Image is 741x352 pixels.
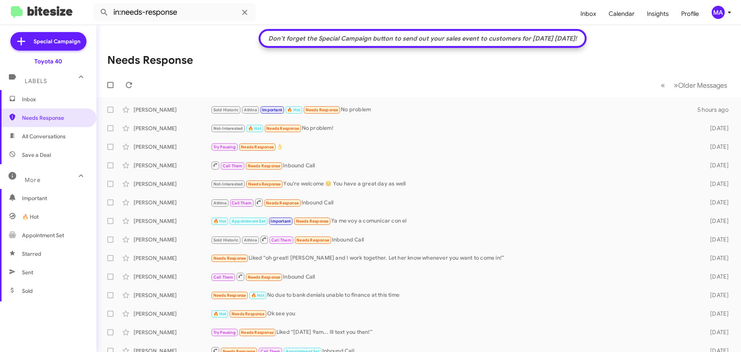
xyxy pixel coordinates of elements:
[213,293,246,298] span: Needs Response
[223,163,243,168] span: Call Them
[22,287,33,295] span: Sold
[661,80,665,90] span: «
[22,194,88,202] span: Important
[22,269,33,276] span: Sent
[134,310,211,318] div: [PERSON_NAME]
[698,273,735,281] div: [DATE]
[211,124,698,133] div: No problem!
[306,107,338,112] span: Needs Response
[134,273,211,281] div: [PERSON_NAME]
[698,310,735,318] div: [DATE]
[698,162,735,169] div: [DATE]
[211,272,698,282] div: Inbound Call
[698,328,735,336] div: [DATE]
[264,35,581,43] div: Don't forget the Special Campaign button to send out your sales event to customers for [DATE] [DA...
[213,107,239,112] span: Sold Historic
[134,291,211,299] div: [PERSON_NAME]
[211,328,698,337] div: Liked “[DATE] 9am... Ill text you then!”
[698,254,735,262] div: [DATE]
[678,81,727,90] span: Older Messages
[134,162,211,169] div: [PERSON_NAME]
[213,219,227,224] span: 🔥 Hot
[134,199,211,206] div: [PERSON_NAME]
[705,6,733,19] button: MA
[25,177,41,184] span: More
[34,37,80,45] span: Special Campaign
[656,77,670,93] button: Previous
[674,80,678,90] span: »
[248,182,281,187] span: Needs Response
[296,219,329,224] span: Needs Response
[241,330,274,335] span: Needs Response
[232,219,266,224] span: Appointment Set
[211,235,698,245] div: Inbound Call
[574,3,602,25] a: Inbox
[697,106,735,114] div: 5 hours ago
[698,199,735,206] div: [DATE]
[712,6,725,19] div: MA
[266,201,299,206] span: Needs Response
[213,256,246,261] span: Needs Response
[241,145,274,150] span: Needs Response
[698,291,735,299] div: [DATE]
[22,213,39,221] span: 🔥 Hot
[232,311,264,316] span: Needs Response
[271,238,291,243] span: Call Them
[213,311,227,316] span: 🔥 Hot
[107,54,193,66] h1: Needs Response
[213,201,227,206] span: Athina
[10,32,86,51] a: Special Campaign
[248,275,281,280] span: Needs Response
[248,126,261,131] span: 🔥 Hot
[211,217,698,226] div: Ya me voy a comunicar con el
[134,254,211,262] div: [PERSON_NAME]
[656,77,732,93] nav: Page navigation example
[262,107,282,112] span: Important
[698,124,735,132] div: [DATE]
[25,78,47,85] span: Labels
[211,105,697,114] div: No problem
[698,217,735,225] div: [DATE]
[134,217,211,225] div: [PERSON_NAME]
[211,180,698,189] div: You're welcome 😊 You have a great day as well
[134,180,211,188] div: [PERSON_NAME]
[22,114,88,122] span: Needs Response
[213,238,239,243] span: Sold Historic
[211,291,698,300] div: No due to bank denials unable to finance at this time
[22,151,51,159] span: Save a Deal
[22,95,88,103] span: Inbox
[641,3,675,25] a: Insights
[675,3,705,25] a: Profile
[248,163,281,168] span: Needs Response
[93,3,255,22] input: Search
[287,107,300,112] span: 🔥 Hot
[134,106,211,114] div: [PERSON_NAME]
[22,231,64,239] span: Appointment Set
[213,275,233,280] span: Call Them
[213,182,243,187] span: Not-Interested
[213,145,236,150] span: Try Pausing
[22,250,41,258] span: Starred
[698,143,735,151] div: [DATE]
[244,238,257,243] span: Athina
[698,180,735,188] div: [DATE]
[22,133,66,140] span: All Conversations
[134,236,211,243] div: [PERSON_NAME]
[134,328,211,336] div: [PERSON_NAME]
[134,124,211,132] div: [PERSON_NAME]
[602,3,641,25] a: Calendar
[266,126,299,131] span: Needs Response
[211,254,698,263] div: Liked “oh great! [PERSON_NAME] and I work together. Let her know whenever you want to come in!”
[271,219,291,224] span: Important
[134,143,211,151] div: [PERSON_NAME]
[211,309,698,318] div: Ok see you
[698,236,735,243] div: [DATE]
[211,143,698,151] div: 👌
[244,107,257,112] span: Athina
[211,161,698,170] div: Inbound Call
[211,198,698,207] div: Inbound Call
